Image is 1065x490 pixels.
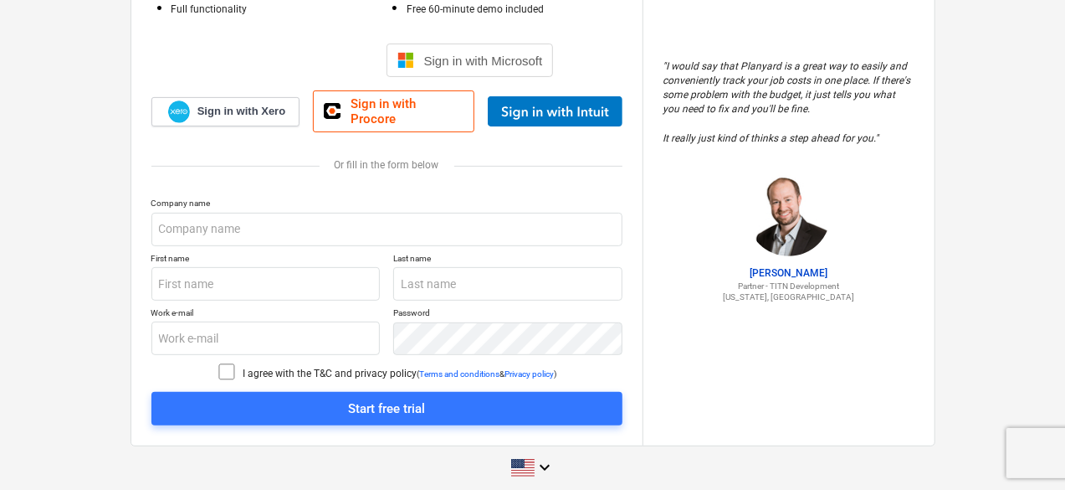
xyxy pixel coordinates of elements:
p: [US_STATE], [GEOGRAPHIC_DATA] [663,291,914,302]
a: Terms and conditions [420,369,500,379]
span: Sign in with Xero [197,104,285,119]
button: Start free trial [151,392,622,426]
p: First name [151,253,381,267]
input: First name [151,267,381,301]
a: Sign in with Procore [313,90,474,132]
i: keyboard_arrow_down [535,457,555,477]
p: Free 60-minute demo included [407,3,622,17]
a: Sign in with Xero [151,97,300,126]
p: Company name [151,198,622,212]
a: Privacy policy [505,369,555,379]
img: Microsoft logo [397,52,414,69]
p: Full functionality [172,3,387,17]
iframe: Sign in with Google Button [212,42,381,79]
p: I agree with the T&C and privacy policy [243,367,417,381]
p: Password [393,307,622,322]
p: " I would say that Planyard is a great way to easily and conveniently track your job costs in one... [663,59,914,146]
p: Work e-mail [151,307,381,322]
p: ( & ) [417,369,557,379]
div: Or fill in the form below [151,159,622,171]
p: Last name [393,253,622,267]
span: Sign in with Procore [351,96,463,126]
input: Last name [393,267,622,301]
div: Start free trial [348,398,425,420]
input: Work e-mail [151,322,381,355]
img: Xero logo [168,101,190,123]
span: Sign in with Microsoft [424,54,543,68]
input: Company name [151,213,622,246]
p: [PERSON_NAME] [663,266,914,281]
p: Partner - TITN Development [663,281,914,291]
img: Jordan Cohen [747,173,831,256]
